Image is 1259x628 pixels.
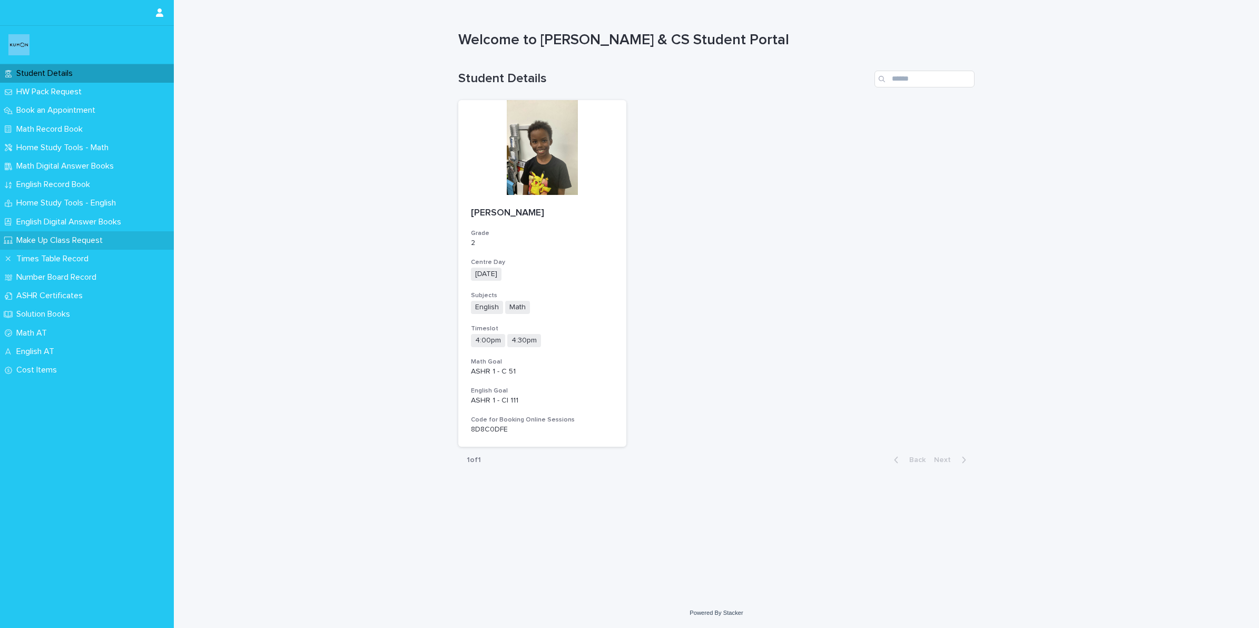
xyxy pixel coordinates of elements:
[12,198,124,208] p: Home Study Tools - English
[471,239,614,248] p: 2
[458,71,870,86] h1: Student Details
[12,309,78,319] p: Solution Books
[471,229,614,238] h3: Grade
[903,456,926,464] span: Back
[471,358,614,366] h3: Math Goal
[12,105,104,115] p: Book an Appointment
[471,425,614,434] p: 8D8C0DFE
[458,100,626,447] a: [PERSON_NAME]Grade2Centre Day[DATE]SubjectsEnglishMathTimeslot4:00pm4:30pmMath GoalASHR 1 - C 51E...
[12,235,111,246] p: Make Up Class Request
[12,272,105,282] p: Number Board Record
[471,301,503,314] span: English
[12,124,91,134] p: Math Record Book
[12,291,91,301] p: ASHR Certificates
[934,456,957,464] span: Next
[471,367,614,376] p: ASHR 1 - C 51
[471,416,614,424] h3: Code for Booking Online Sessions
[471,334,505,347] span: 4:00pm
[12,217,130,227] p: English Digital Answer Books
[471,291,614,300] h3: Subjects
[471,268,501,281] span: [DATE]
[12,161,122,171] p: Math Digital Answer Books
[690,610,743,616] a: Powered By Stacker
[12,143,117,153] p: Home Study Tools - Math
[874,71,975,87] input: Search
[471,258,614,267] h3: Centre Day
[471,208,614,219] p: [PERSON_NAME]
[12,347,63,357] p: English AT
[8,34,29,55] img: o6XkwfS7S2qhyeB9lxyF
[12,365,65,375] p: Cost Items
[12,180,99,190] p: English Record Book
[471,325,614,333] h3: Timeslot
[471,396,614,405] p: ASHR 1 - CI 111
[12,87,90,97] p: HW Pack Request
[505,301,530,314] span: Math
[507,334,541,347] span: 4:30pm
[471,387,614,395] h3: English Goal
[930,455,975,465] button: Next
[12,328,55,338] p: Math AT
[458,32,975,50] h1: Welcome to [PERSON_NAME] & CS Student Portal
[12,254,97,264] p: Times Table Record
[886,455,930,465] button: Back
[458,447,489,473] p: 1 of 1
[12,68,81,78] p: Student Details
